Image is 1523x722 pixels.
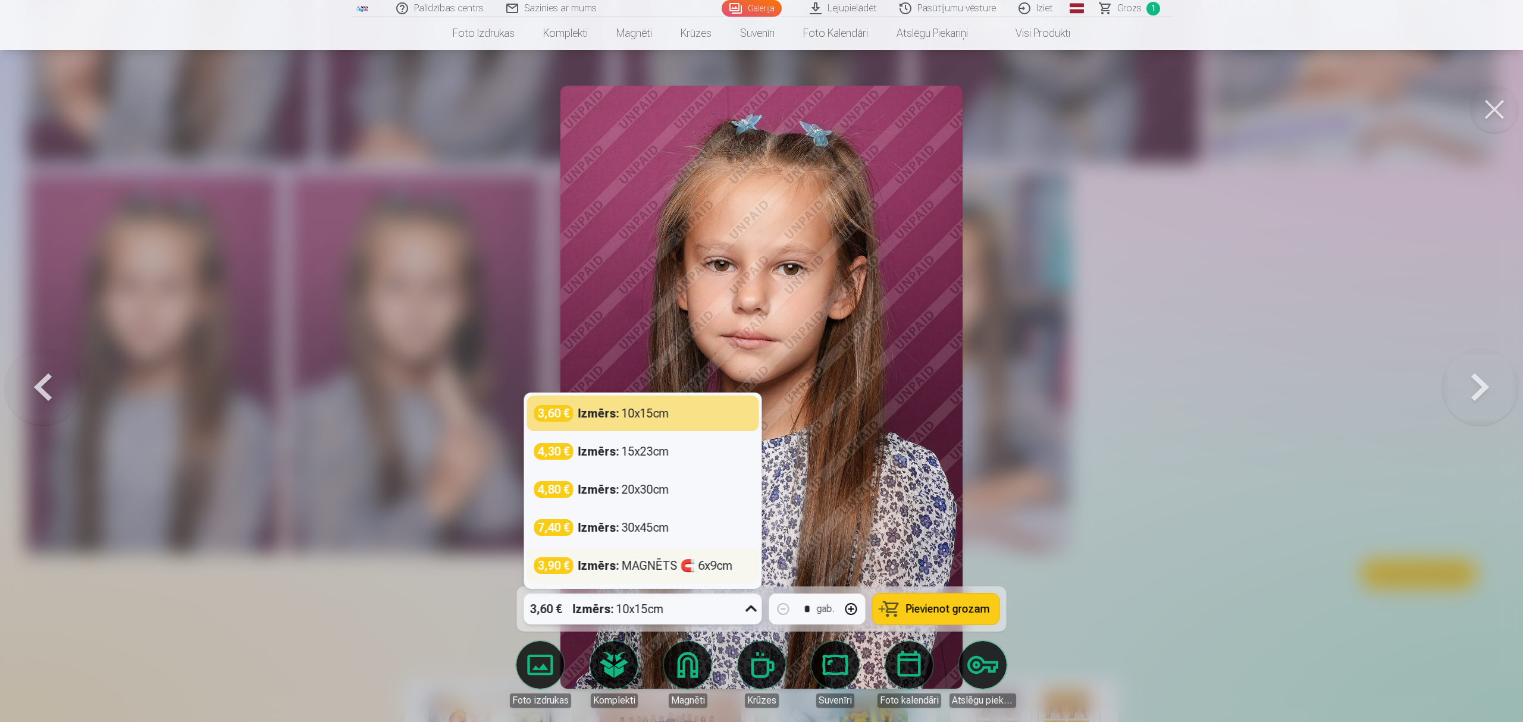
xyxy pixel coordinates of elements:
[578,405,669,422] div: 10x15cm
[578,481,619,498] strong: Izmērs :
[726,17,789,50] a: Suvenīri
[534,443,574,460] div: 4,30 €
[1146,2,1160,15] span: 1
[1117,1,1142,15] span: Grozs
[578,519,669,536] div: 30x45cm
[578,557,619,574] strong: Izmērs :
[578,481,669,498] div: 20x30cm
[534,557,574,574] div: 3,90 €
[578,443,619,460] strong: Izmērs :
[534,481,574,498] div: 4,80 €
[529,17,602,50] a: Komplekti
[882,17,982,50] a: Atslēgu piekariņi
[789,17,882,50] a: Foto kalendāri
[438,17,529,50] a: Foto izdrukas
[534,405,574,422] div: 3,60 €
[534,519,574,536] div: 7,40 €
[578,443,669,460] div: 15x23cm
[602,17,666,50] a: Magnēti
[578,519,619,536] strong: Izmērs :
[356,5,369,12] img: /fa1
[982,17,1085,50] a: Visi produkti
[578,405,619,422] strong: Izmērs :
[578,557,733,574] div: MAGNĒTS 🧲 6x9cm
[666,17,726,50] a: Krūzes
